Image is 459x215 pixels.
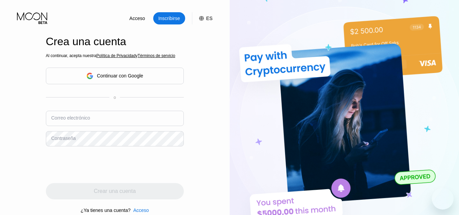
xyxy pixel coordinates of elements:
[133,208,149,213] font: Acceso
[206,16,213,21] font: ES
[46,53,96,58] font: Al continuar, acepta nuestra
[136,53,138,58] font: y
[51,136,76,141] font: Contraseña
[96,53,136,58] font: Política de Privacidad
[121,12,153,24] div: Acceso
[130,208,149,213] div: Acceso
[129,16,145,21] font: Acceso
[432,188,454,210] iframe: Botón para iniciar la ventana de mensajería
[138,53,175,58] font: Términos de servicio
[81,208,130,213] font: ¿Ya tienes una cuenta?
[46,68,184,84] div: Continuar con Google
[113,95,116,100] font: o
[46,151,149,178] iframe: reCAPTCHA
[46,35,126,48] font: Crea una cuenta
[192,12,213,24] div: ES
[51,115,90,121] font: Correo electrónico
[153,12,185,24] div: Inscribirse
[158,16,180,21] font: Inscribirse
[97,73,143,78] font: Continuar con Google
